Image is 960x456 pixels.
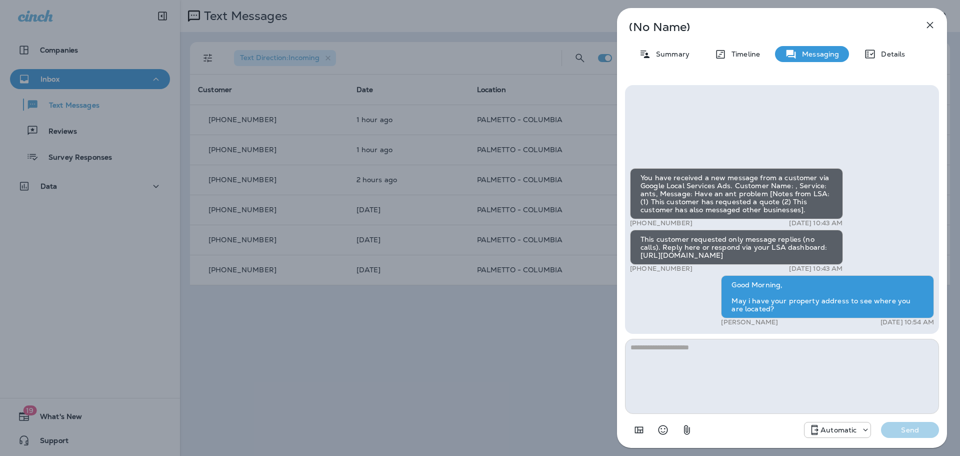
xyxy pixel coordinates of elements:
[721,275,934,318] div: Good Morning, May i have your property address to see where you are located?
[651,50,689,58] p: Summary
[726,50,760,58] p: Timeline
[880,318,934,326] p: [DATE] 10:54 AM
[630,265,692,273] p: [PHONE_NUMBER]
[629,23,902,31] p: (No Name)
[630,168,843,219] div: You have received a new message from a customer via Google Local Services Ads. Customer Name: , S...
[876,50,905,58] p: Details
[630,219,692,227] p: [PHONE_NUMBER]
[629,420,649,440] button: Add in a premade template
[797,50,839,58] p: Messaging
[820,426,856,434] p: Automatic
[653,420,673,440] button: Select an emoji
[789,265,842,273] p: [DATE] 10:43 AM
[630,230,843,265] div: This customer requested only message replies (no calls). Reply here or respond via your LSA dashb...
[789,219,842,227] p: [DATE] 10:43 AM
[721,318,778,326] p: [PERSON_NAME]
